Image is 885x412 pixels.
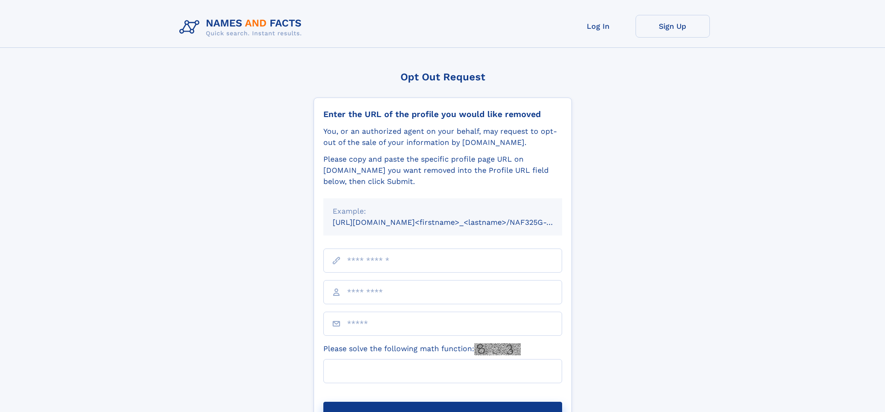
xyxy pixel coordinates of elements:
[323,343,521,355] label: Please solve the following math function:
[323,154,562,187] div: Please copy and paste the specific profile page URL on [DOMAIN_NAME] you want removed into the Pr...
[176,15,309,40] img: Logo Names and Facts
[323,126,562,148] div: You, or an authorized agent on your behalf, may request to opt-out of the sale of your informatio...
[333,206,553,217] div: Example:
[561,15,636,38] a: Log In
[323,109,562,119] div: Enter the URL of the profile you would like removed
[636,15,710,38] a: Sign Up
[314,71,572,83] div: Opt Out Request
[333,218,580,227] small: [URL][DOMAIN_NAME]<firstname>_<lastname>/NAF325G-xxxxxxxx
